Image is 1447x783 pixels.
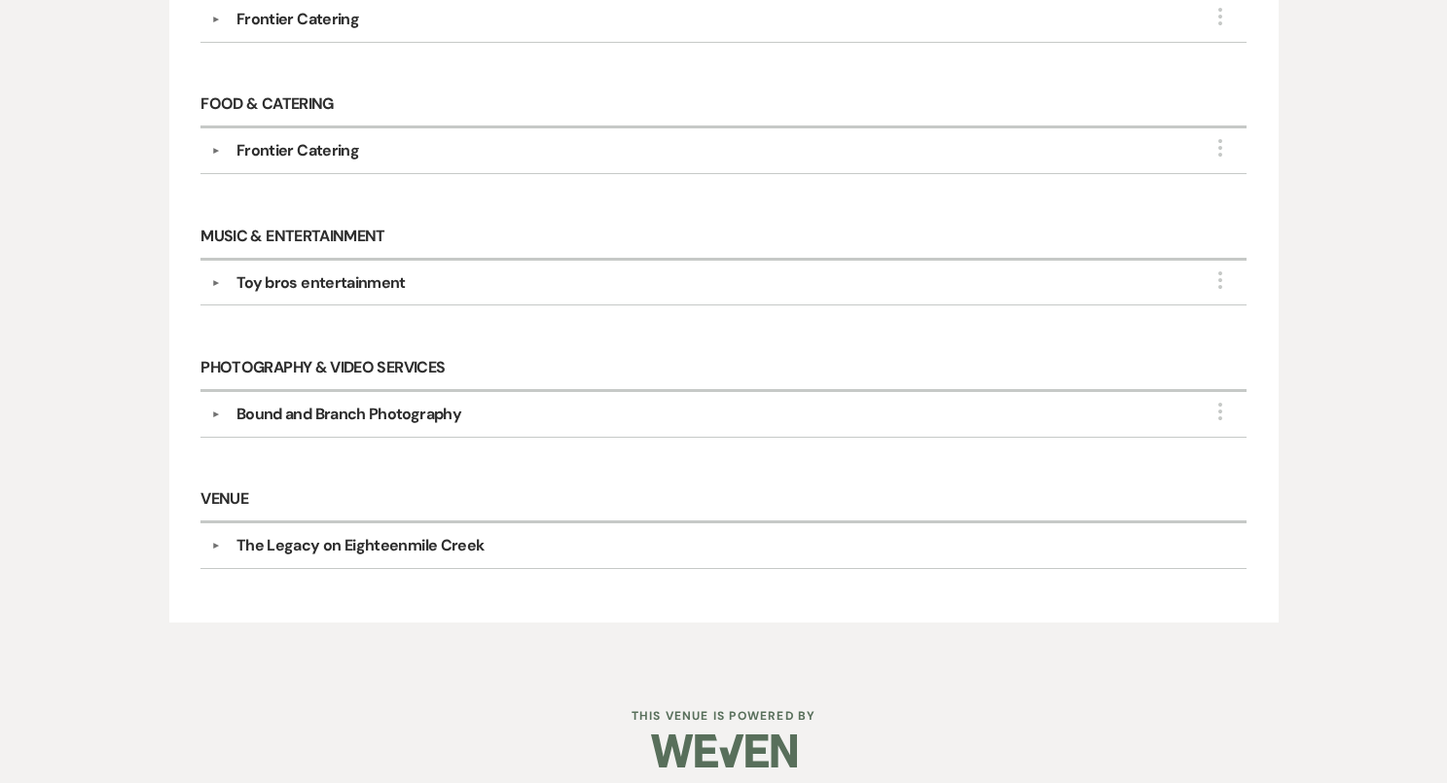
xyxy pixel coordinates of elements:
div: Frontier Catering [236,139,359,162]
h6: Venue [200,479,1246,524]
div: Frontier Catering [236,8,359,31]
h6: Music & Entertainment [200,215,1246,261]
h6: Photography & Video Services [200,346,1246,392]
div: Toy bros entertainment [236,271,406,295]
div: The Legacy on Eighteenmile Creek [236,534,485,557]
button: ▼ [204,278,228,288]
button: ▼ [204,541,228,551]
button: ▼ [204,146,228,156]
button: ▼ [204,409,228,419]
div: Bound and Branch Photography [236,403,461,426]
h6: Food & Catering [200,84,1246,129]
button: ▼ [204,15,228,24]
